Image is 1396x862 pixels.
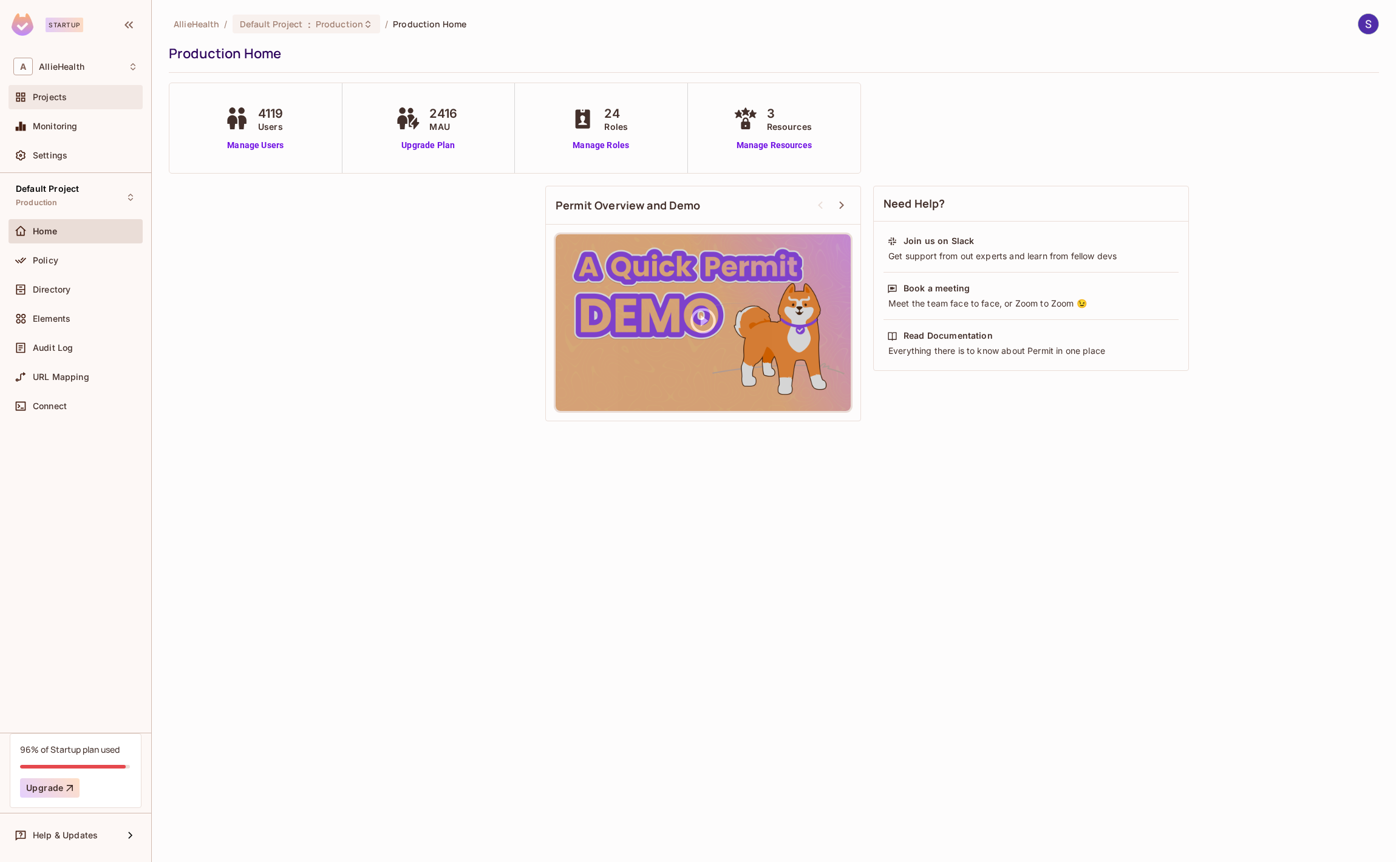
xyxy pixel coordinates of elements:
[904,235,974,247] div: Join us on Slack
[767,104,812,123] span: 3
[887,345,1175,357] div: Everything there is to know about Permit in one place
[568,139,634,152] a: Manage Roles
[33,372,89,382] span: URL Mapping
[169,44,1373,63] div: Production Home
[556,198,701,213] span: Permit Overview and Demo
[33,401,67,411] span: Connect
[604,104,628,123] span: 24
[20,744,120,755] div: 96% of Startup plan used
[258,120,284,133] span: Users
[33,121,78,131] span: Monitoring
[46,18,83,32] div: Startup
[13,58,33,75] span: A
[33,256,58,265] span: Policy
[887,250,1175,262] div: Get support from out experts and learn from fellow devs
[393,139,463,152] a: Upgrade Plan
[393,18,466,30] span: Production Home
[12,13,33,36] img: SReyMgAAAABJRU5ErkJggg==
[222,139,290,152] a: Manage Users
[33,226,58,236] span: Home
[33,314,70,324] span: Elements
[33,285,70,294] span: Directory
[730,139,818,152] a: Manage Resources
[884,196,945,211] span: Need Help?
[385,18,388,30] li: /
[887,297,1175,310] div: Meet the team face to face, or Zoom to Zoom 😉
[904,282,970,294] div: Book a meeting
[33,151,67,160] span: Settings
[429,120,457,133] span: MAU
[16,198,58,208] span: Production
[224,18,227,30] li: /
[20,778,80,798] button: Upgrade
[904,330,993,342] div: Read Documentation
[33,92,67,102] span: Projects
[174,18,219,30] span: the active workspace
[258,104,284,123] span: 4119
[16,184,79,194] span: Default Project
[767,120,812,133] span: Resources
[316,18,363,30] span: Production
[33,830,98,840] span: Help & Updates
[33,343,73,353] span: Audit Log
[429,104,457,123] span: 2416
[604,120,628,133] span: Roles
[1358,14,1378,34] img: Stephen Morrison
[307,19,312,29] span: :
[39,62,84,72] span: Workspace: AllieHealth
[240,18,303,30] span: Default Project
